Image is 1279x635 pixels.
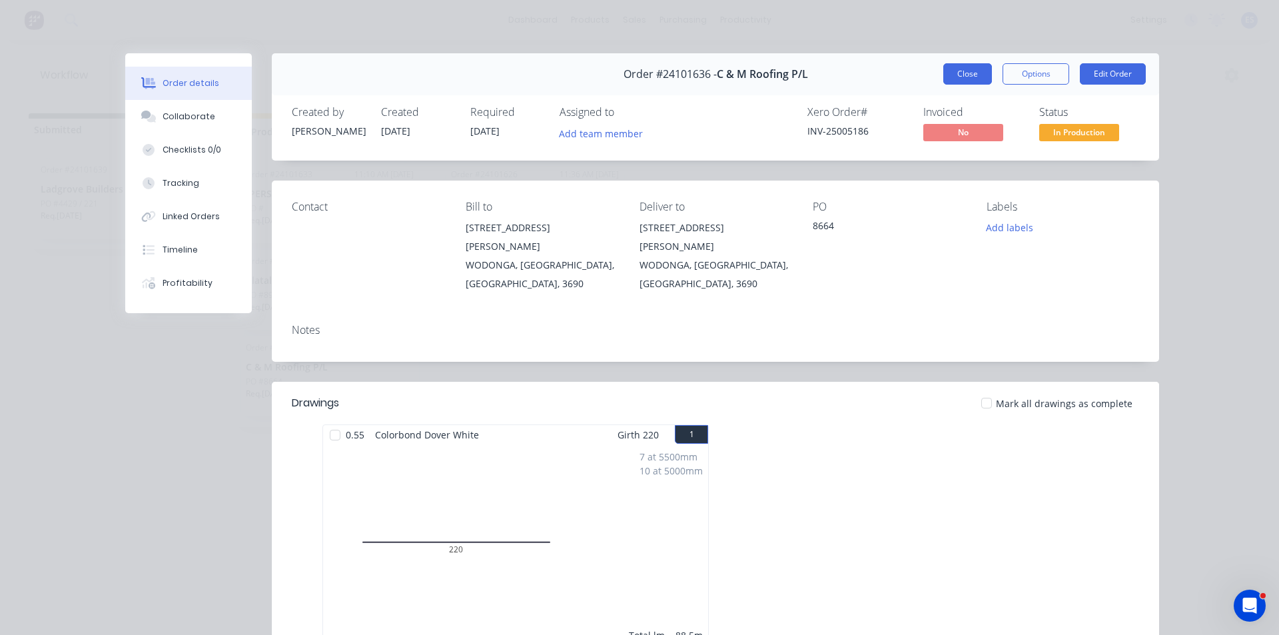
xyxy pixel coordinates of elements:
span: No [923,124,1003,141]
div: 8664 [813,219,965,237]
button: Order details [125,67,252,100]
div: Collaborate [163,111,215,123]
div: [PERSON_NAME] [292,124,365,138]
div: Tracking [163,177,199,189]
div: [STREET_ADDRESS][PERSON_NAME] [466,219,618,256]
div: 10 at 5000mm [639,464,703,478]
button: 1 [675,425,708,444]
span: C & M Roofing P/L [717,68,808,81]
button: Profitability [125,267,252,300]
iframe: Intercom live chat [1234,590,1266,622]
div: Deliver to [639,201,792,213]
div: Bill to [466,201,618,213]
button: Collaborate [125,100,252,133]
button: Options [1003,63,1069,85]
span: Colorbond Dover White [370,425,484,444]
div: [STREET_ADDRESS][PERSON_NAME]WODONGA, [GEOGRAPHIC_DATA], [GEOGRAPHIC_DATA], 3690 [466,219,618,293]
span: In Production [1039,124,1119,141]
div: Created by [292,106,365,119]
div: Checklists 0/0 [163,144,221,156]
div: Linked Orders [163,211,220,223]
span: Mark all drawings as complete [996,396,1132,410]
div: Status [1039,106,1139,119]
div: Notes [292,324,1139,336]
div: 7 at 5500mm [639,450,703,464]
button: Tracking [125,167,252,200]
button: Close [943,63,992,85]
button: Add labels [979,219,1041,237]
div: Contact [292,201,444,213]
span: Girth 220 [618,425,659,444]
span: [DATE] [470,125,500,137]
button: Timeline [125,233,252,267]
button: In Production [1039,124,1119,144]
div: INV-25005186 [807,124,907,138]
div: PO [813,201,965,213]
button: Add team member [560,124,650,142]
button: Add team member [552,124,650,142]
button: Edit Order [1080,63,1146,85]
div: Xero Order # [807,106,907,119]
span: Order #24101636 - [624,68,717,81]
span: 0.55 [340,425,370,444]
div: Created [381,106,454,119]
div: Timeline [163,244,198,256]
div: Order details [163,77,219,89]
div: Labels [987,201,1139,213]
div: [STREET_ADDRESS][PERSON_NAME]WODONGA, [GEOGRAPHIC_DATA], [GEOGRAPHIC_DATA], 3690 [639,219,792,293]
div: [STREET_ADDRESS][PERSON_NAME] [639,219,792,256]
button: Checklists 0/0 [125,133,252,167]
div: Profitability [163,277,213,289]
div: WODONGA, [GEOGRAPHIC_DATA], [GEOGRAPHIC_DATA], 3690 [639,256,792,293]
div: Invoiced [923,106,1023,119]
div: Drawings [292,395,339,411]
div: Required [470,106,544,119]
div: Assigned to [560,106,693,119]
div: WODONGA, [GEOGRAPHIC_DATA], [GEOGRAPHIC_DATA], 3690 [466,256,618,293]
span: [DATE] [381,125,410,137]
button: Linked Orders [125,200,252,233]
